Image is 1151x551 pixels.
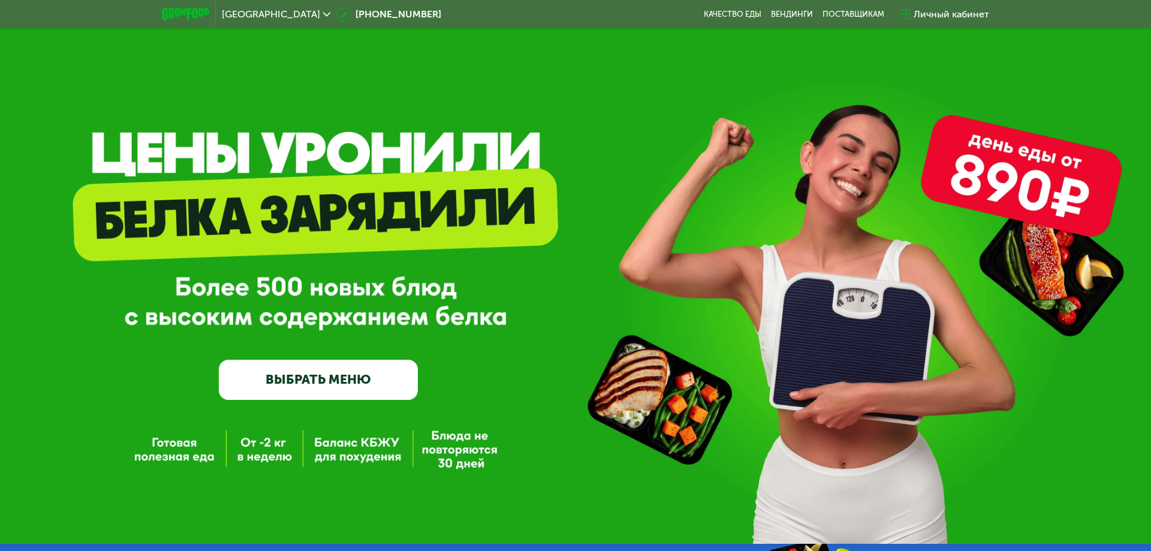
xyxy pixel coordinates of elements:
span: [GEOGRAPHIC_DATA] [222,10,320,19]
a: [PHONE_NUMBER] [336,7,441,22]
a: Вендинги [771,10,813,19]
a: ВЫБРАТЬ МЕНЮ [219,360,418,400]
div: Личный кабинет [914,7,989,22]
div: поставщикам [822,10,884,19]
a: Качество еды [704,10,761,19]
